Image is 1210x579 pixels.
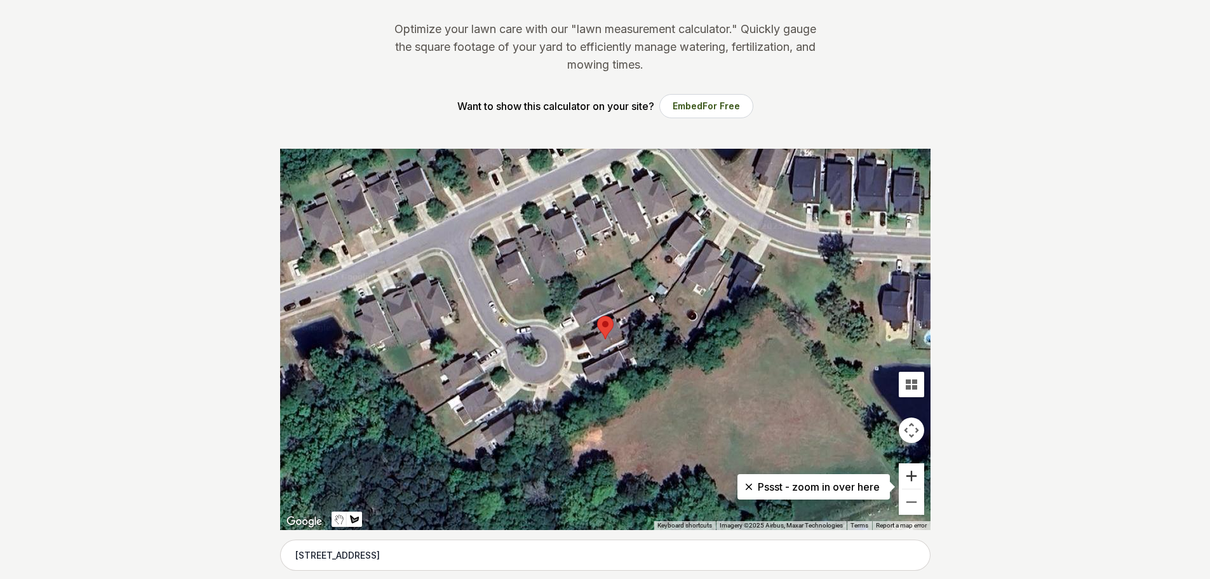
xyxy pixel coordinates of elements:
p: Optimize your lawn care with our "lawn measurement calculator." Quickly gauge the square footage ... [392,20,819,74]
a: Terms (opens in new tab) [850,522,868,529]
a: Report a map error [876,522,927,529]
button: EmbedFor Free [659,94,753,118]
button: Keyboard shortcuts [657,521,712,530]
span: Imagery ©2025 Airbus, Maxar Technologies [720,522,843,529]
button: Map camera controls [899,418,924,443]
button: Zoom out [899,489,924,515]
button: Tilt map [899,372,924,397]
button: Draw a shape [347,512,362,527]
button: Zoom in [899,463,924,489]
p: Want to show this calculator on your site? [457,99,654,114]
span: For Free [702,100,740,111]
input: Enter your address to get started [280,540,931,571]
p: Pssst - zoom in over here [748,479,880,494]
a: Open this area in Google Maps (opens a new window) [283,514,325,530]
img: Google [283,514,325,530]
button: Stop drawing [332,512,347,527]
